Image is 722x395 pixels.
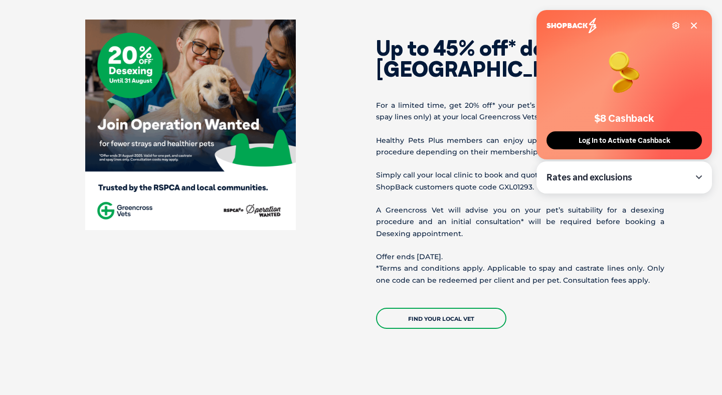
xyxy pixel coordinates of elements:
h2: Up to 45% off* desexing at [GEOGRAPHIC_DATA] [376,38,664,80]
p: A Greencross Vet will advise you on your pet’s suitability for a desexing procedure and an initia... [376,205,664,240]
a: Find your local vet [376,308,506,329]
p: Simply call your local clinic to book and quote code DESEX20. ShopBack customers quote code GXL01... [376,169,664,192]
p: For a limited time, get 20% off* your pet’s desexing procedure (castrate and spay lines only) at ... [376,100,664,123]
p: Offer ends [DATE]. *Terms and conditions apply. Applicable to spay and castrate lines only. Only ... [376,251,664,286]
p: Healthy Pets Plus members can enjoy up to 45% off* their pet’s desexing procedure depending on th... [376,135,664,158]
